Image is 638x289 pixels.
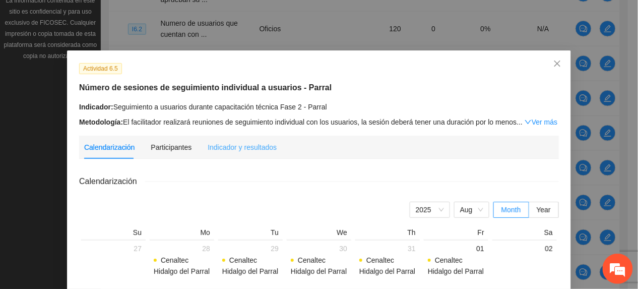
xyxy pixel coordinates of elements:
[517,118,523,126] span: ...
[359,243,416,255] div: 31
[544,50,571,78] button: Close
[222,243,279,255] div: 29
[208,142,277,153] div: Indicador y resultados
[148,228,216,240] th: Mo
[496,243,553,255] div: 02
[501,206,521,214] span: Month
[154,243,210,255] div: 28
[460,202,483,217] span: Aug
[490,228,559,240] th: Sa
[525,119,532,126] span: down
[85,243,142,255] div: 27
[79,118,123,126] strong: Metodología:
[52,51,169,65] div: Chatee con nosotros ahora
[291,243,347,255] div: 30
[165,5,189,29] div: Minimizar ventana de chat en vivo
[216,228,285,240] th: Tu
[58,90,139,192] span: Estamos en línea.
[79,63,122,74] span: Actividad 6.5
[154,256,210,275] span: Cenaltec Hidalgo del Parral
[84,142,135,153] div: Calendarización
[79,101,559,112] div: Seguimiento a usuarios durante capacitación técnica Fase 2 - Parral
[428,243,484,255] div: 01
[353,228,422,240] th: Th
[525,118,557,126] a: Expand
[428,256,484,275] span: Cenaltec Hidalgo del Parral
[422,228,490,240] th: Fr
[416,202,444,217] span: 2025
[79,228,148,240] th: Su
[79,117,559,128] div: El facilitador realizará reuniones de seguimiento individual con los usuarios, la sesión deberá t...
[5,187,192,222] textarea: Escriba su mensaje y pulse “Intro”
[291,256,347,275] span: Cenaltec Hidalgo del Parral
[79,103,113,111] strong: Indicador:
[553,60,561,68] span: close
[79,175,145,188] span: Calendarización
[537,206,551,214] span: Year
[285,228,353,240] th: We
[222,256,278,275] span: Cenaltec Hidalgo del Parral
[79,82,559,94] h5: Número de sesiones de seguimiento individual a usuarios - Parral
[359,256,415,275] span: Cenaltec Hidalgo del Parral
[151,142,192,153] div: Participantes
